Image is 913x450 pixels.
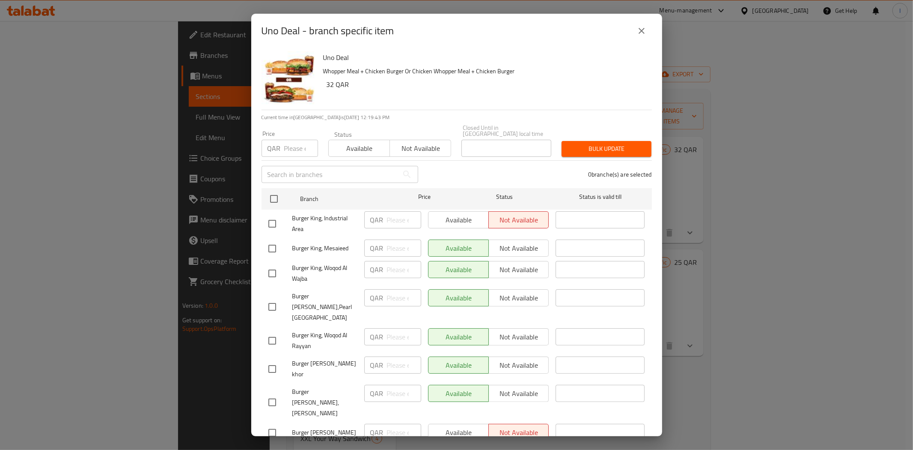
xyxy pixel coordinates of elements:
p: QAR [370,215,384,225]
input: Search in branches [262,166,399,183]
input: Please enter price [387,240,421,257]
span: Status [460,192,549,202]
span: Burger King, Woqod Al Rayyan [292,330,357,351]
p: Whopper Meal + Chicken Burger Or Chicken Whopper Meal + Chicken Burger [323,66,645,77]
h6: Uno Deal [323,51,645,63]
button: close [631,21,652,41]
input: Please enter price [387,424,421,441]
input: Please enter price [387,289,421,306]
p: QAR [268,143,281,153]
button: Available [328,140,390,157]
p: 0 branche(s) are selected [588,170,652,179]
p: QAR [370,332,384,342]
span: Burger [PERSON_NAME],Pearl [GEOGRAPHIC_DATA] [292,291,357,323]
button: Not available [390,140,451,157]
span: Burger [PERSON_NAME],[PERSON_NAME] [292,387,357,419]
span: Status is valid till [556,192,645,202]
h2: Uno Deal - branch specific item [262,24,394,38]
span: Bulk update [568,144,645,154]
span: Not available [393,142,448,155]
input: Please enter price [387,328,421,345]
button: Bulk update [562,141,651,157]
span: Burger King, Mesaieed [292,243,357,254]
h6: 32 QAR [327,78,645,90]
span: Burger [PERSON_NAME] [292,427,357,438]
span: Burger King, Woqod Al Wajba [292,263,357,284]
input: Please enter price [387,211,421,228]
span: Branch [300,194,389,204]
span: Price [396,192,453,202]
input: Please enter price [387,385,421,402]
span: Burger [PERSON_NAME] khor [292,358,357,380]
p: QAR [370,293,384,303]
img: Uno Deal [262,51,316,106]
input: Please enter price [387,261,421,278]
p: Current time in [GEOGRAPHIC_DATA] is [DATE] 12:19:43 PM [262,114,652,121]
p: QAR [370,388,384,399]
input: Please enter price [387,357,421,374]
span: Burger King, Industrial Area [292,213,357,234]
input: Please enter price [284,140,318,157]
p: QAR [370,243,384,253]
p: QAR [370,264,384,275]
p: QAR [370,360,384,370]
span: Available [332,142,387,155]
p: QAR [370,427,384,438]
